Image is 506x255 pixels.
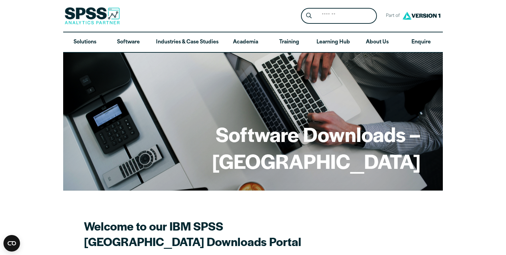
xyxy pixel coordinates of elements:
[65,7,120,24] img: SPSS Analytics Partner
[399,32,443,52] a: Enquire
[3,235,20,252] button: Open CMP widget
[107,32,150,52] a: Software
[382,11,401,21] span: Part of
[267,32,311,52] a: Training
[401,9,442,22] img: Version1 Logo
[306,13,312,19] svg: Search magnifying glass icon
[85,121,421,174] h1: Software Downloads – [GEOGRAPHIC_DATA]
[303,10,315,22] button: Search magnifying glass icon
[150,32,224,52] a: Industries & Case Studies
[311,32,356,52] a: Learning Hub
[301,8,377,24] form: Site Header Search Form
[84,218,325,249] h2: Welcome to our IBM SPSS [GEOGRAPHIC_DATA] Downloads Portal
[224,32,267,52] a: Academia
[63,32,107,52] a: Solutions
[356,32,399,52] a: About Us
[63,32,443,52] nav: Desktop version of site main menu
